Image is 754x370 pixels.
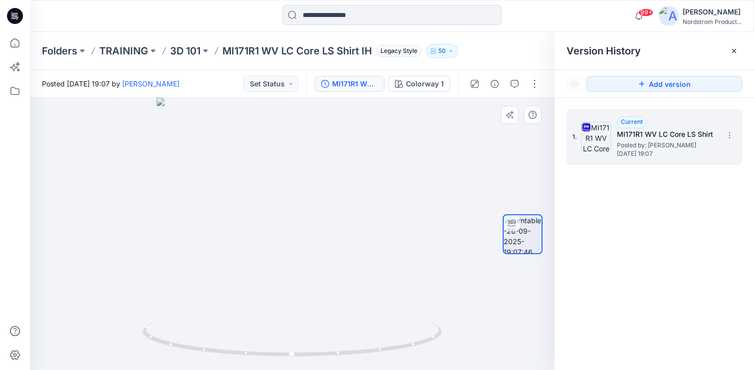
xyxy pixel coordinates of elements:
[586,76,742,92] button: Add version
[487,76,503,92] button: Details
[572,132,577,141] span: 1.
[683,18,742,25] div: Nordstrom Product...
[315,76,384,92] button: MI171R1 WV LC Core LS Shirt
[659,6,679,26] img: avatar
[406,78,444,89] div: Colorway 1
[438,45,446,56] p: 50
[122,79,180,88] a: [PERSON_NAME]
[372,44,422,58] button: Legacy Style
[504,215,542,253] img: turntable-26-09-2025-19:07:46
[621,118,643,125] span: Current
[426,44,458,58] button: 50
[617,140,717,150] span: Posted by: Ian Harris
[376,45,422,57] span: Legacy Style
[566,45,641,57] span: Version History
[566,76,582,92] button: Show Hidden Versions
[222,44,372,58] p: MI171R1 WV LC Core LS Shirt IH
[42,44,77,58] a: Folders
[332,78,378,89] div: MI171R1 WV LC Core LS Shirt
[388,76,450,92] button: Colorway 1
[617,128,717,140] h5: MI171R1 WV LC Core LS Shirt
[638,8,653,16] span: 99+
[99,44,148,58] a: TRAINING
[683,6,742,18] div: [PERSON_NAME]
[170,44,200,58] a: 3D 101
[617,150,717,157] span: [DATE] 19:07
[581,122,611,152] img: MI171R1 WV LC Core LS Shirt
[42,78,180,89] span: Posted [DATE] 19:07 by
[730,47,738,55] button: Close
